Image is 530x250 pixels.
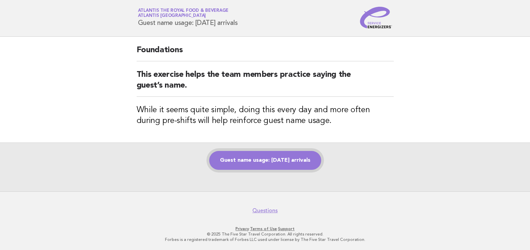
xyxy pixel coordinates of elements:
[138,8,229,18] a: Atlantis the Royal Food & BeverageAtlantis [GEOGRAPHIC_DATA]
[137,69,394,97] h2: This exercise helps the team members practice saying the guest’s name.
[250,226,277,231] a: Terms of Use
[59,226,472,231] p: · ·
[59,231,472,237] p: © 2025 The Five Star Travel Corporation. All rights reserved.
[137,105,394,126] h3: While it seems quite simple, doing this every day and more often during pre-shifts will help rein...
[360,7,392,28] img: Service Energizers
[138,9,238,26] h1: Guest name usage: [DATE] arrivals
[235,226,249,231] a: Privacy
[278,226,295,231] a: Support
[137,45,394,61] h2: Foundations
[138,14,206,18] span: Atlantis [GEOGRAPHIC_DATA]
[209,151,321,170] a: Guest name usage: [DATE] arrivals
[59,237,472,242] p: Forbes is a registered trademark of Forbes LLC used under license by The Five Star Travel Corpora...
[252,207,278,214] a: Questions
